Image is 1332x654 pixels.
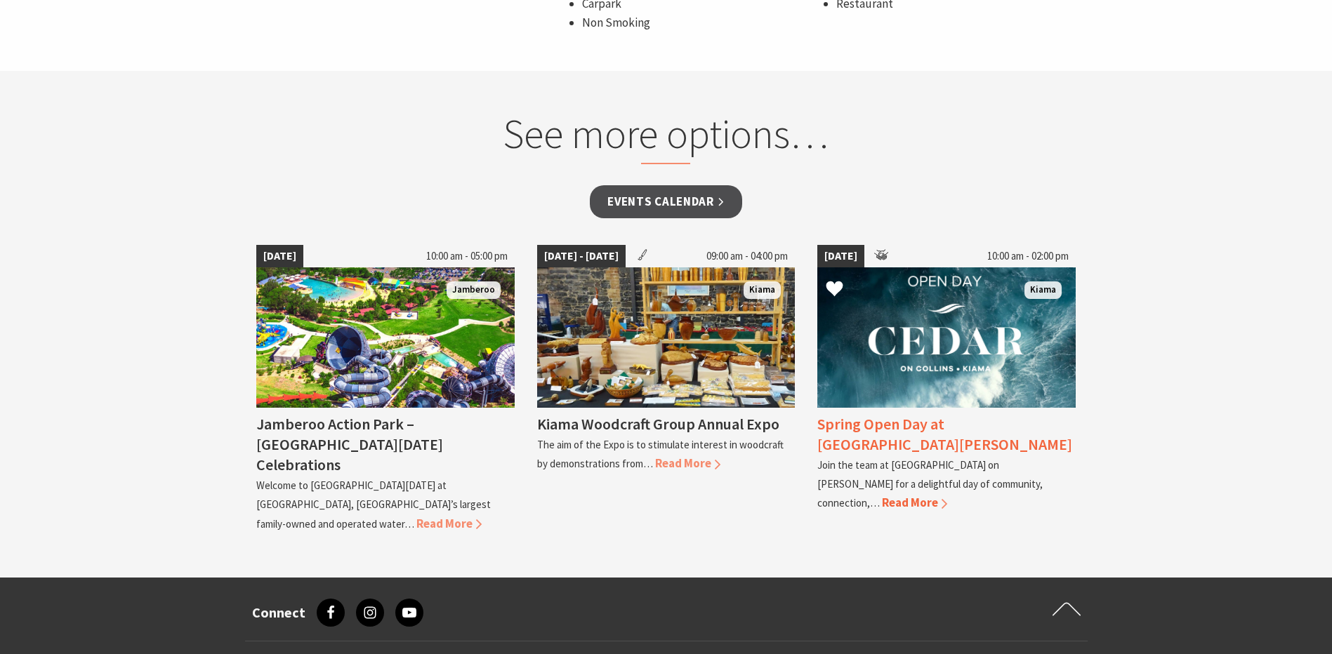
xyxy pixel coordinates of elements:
span: [DATE] [817,245,864,267]
a: [DATE] 10:00 am - 02:00 pm Kiama Spring Open Day at [GEOGRAPHIC_DATA][PERSON_NAME] Join the team ... [817,245,1076,533]
span: Read More [416,516,482,531]
a: Events Calendar [590,185,742,218]
span: [DATE] [256,245,303,267]
button: Click to Favourite Spring Open Day at Cedar on Collins [812,266,857,314]
span: Kiama [744,281,781,299]
img: Jamberoo Action Park Kiama NSW [256,267,515,408]
h4: Spring Open Day at [GEOGRAPHIC_DATA][PERSON_NAME] [817,414,1072,454]
p: Welcome to [GEOGRAPHIC_DATA][DATE] at [GEOGRAPHIC_DATA], [GEOGRAPHIC_DATA]’s largest family-owned... [256,479,491,530]
li: Non Smoking [582,13,822,32]
span: Kiama [1024,281,1062,299]
a: [DATE] - [DATE] 09:00 am - 04:00 pm Kiama Woodcraft Group Display Kiama Kiama Woodcraft Group Ann... [537,245,796,533]
h2: See more options… [398,109,934,164]
a: [DATE] 10:00 am - 05:00 pm Jamberoo Action Park Kiama NSW Jamberoo Jamberoo Action Park – [GEOGRA... [256,245,515,533]
span: Jamberoo [447,281,501,299]
span: [DATE] - [DATE] [537,245,626,267]
h3: Connect [252,604,305,621]
span: 10:00 am - 02:00 pm [980,245,1076,267]
span: Read More [655,455,720,471]
span: Read More [882,495,947,510]
h4: Jamberoo Action Park – [GEOGRAPHIC_DATA][DATE] Celebrations [256,414,443,474]
h4: Kiama Woodcraft Group Annual Expo [537,414,779,434]
span: 09:00 am - 04:00 pm [699,245,795,267]
span: 10:00 am - 05:00 pm [419,245,515,267]
p: The aim of the Expo is to stimulate interest in woodcraft by demonstrations from… [537,438,784,470]
img: Kiama Woodcraft Group Display [537,267,796,408]
p: Join the team at [GEOGRAPHIC_DATA] on [PERSON_NAME] for a delightful day of community, connection,… [817,458,1043,509]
